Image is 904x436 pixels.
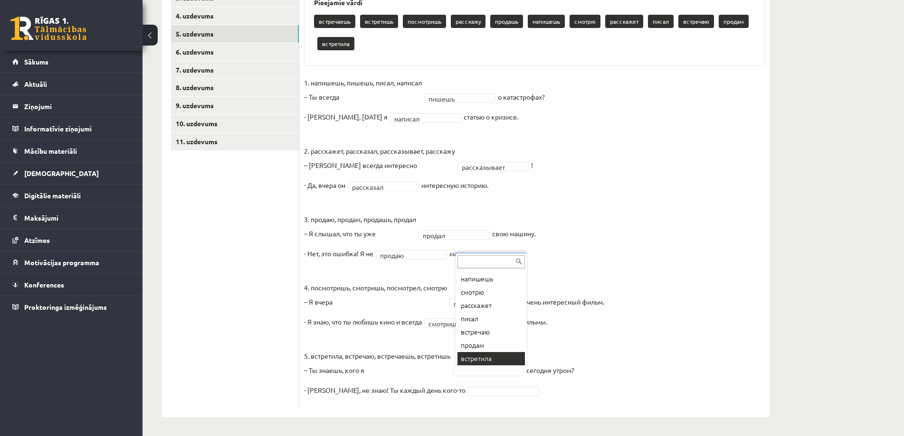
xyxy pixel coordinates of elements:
div: продам [457,339,525,352]
div: встречаю [457,325,525,339]
div: напишешь [457,272,525,286]
div: расскажет [457,299,525,312]
div: смотрю [457,286,525,299]
div: встретила [457,352,525,365]
div: писал [457,312,525,325]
